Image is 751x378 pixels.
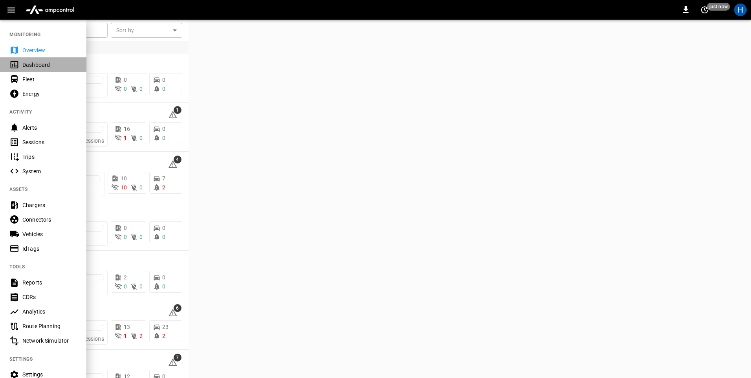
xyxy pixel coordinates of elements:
[22,124,77,132] div: Alerts
[734,4,747,16] div: profile-icon
[22,153,77,161] div: Trips
[22,46,77,54] div: Overview
[22,279,77,286] div: Reports
[22,75,77,83] div: Fleet
[22,201,77,209] div: Chargers
[22,90,77,98] div: Energy
[22,245,77,253] div: IdTags
[22,322,77,330] div: Route Planning
[22,308,77,316] div: Analytics
[22,216,77,224] div: Connectors
[22,138,77,146] div: Sessions
[698,4,711,16] button: set refresh interval
[22,2,77,17] img: ampcontrol.io logo
[22,293,77,301] div: CDRs
[22,230,77,238] div: Vehicles
[22,337,77,345] div: Network Simulator
[707,3,730,11] span: just now
[22,61,77,69] div: Dashboard
[22,167,77,175] div: System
